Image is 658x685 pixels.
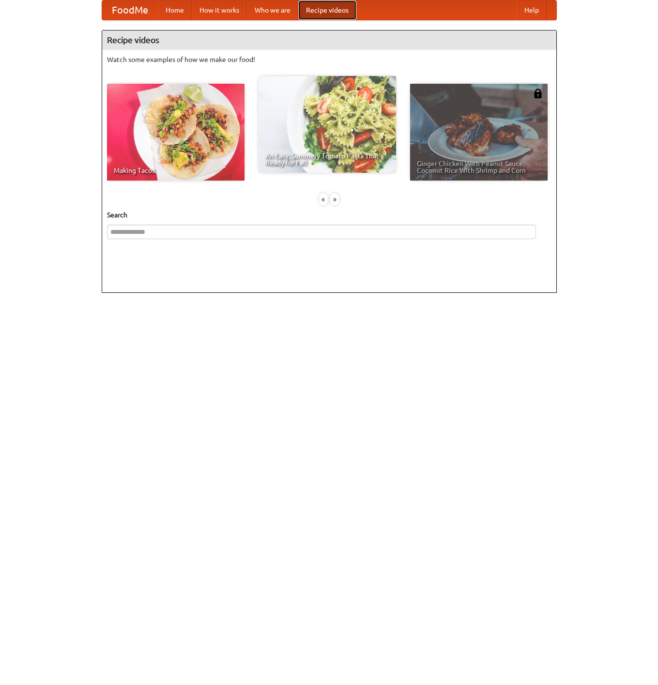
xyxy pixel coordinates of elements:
a: An Easy, Summery Tomato Pasta That's Ready for Fall [259,76,396,173]
a: How it works [192,0,247,20]
div: » [330,193,339,205]
span: An Easy, Summery Tomato Pasta That's Ready for Fall [265,152,389,166]
span: Making Tacos [114,167,238,174]
a: Recipe videos [298,0,356,20]
a: Who we are [247,0,298,20]
a: Home [158,0,192,20]
img: 483408.png [533,89,543,98]
h4: Recipe videos [102,30,556,50]
p: Watch some examples of how we make our food! [107,55,551,64]
div: « [319,193,328,205]
h5: Search [107,210,551,220]
a: FoodMe [102,0,158,20]
a: Help [517,0,547,20]
a: Making Tacos [107,84,245,181]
